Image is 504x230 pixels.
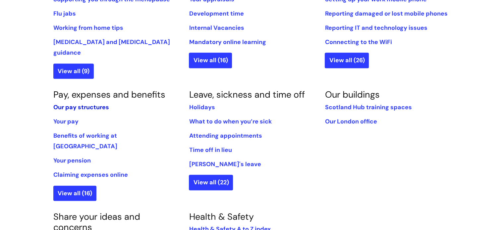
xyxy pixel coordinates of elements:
a: Your pay [53,117,79,125]
a: Health & Safety [189,211,253,222]
a: Reporting damaged or lost mobile phones [325,10,447,18]
a: [MEDICAL_DATA] and [MEDICAL_DATA] guidance [53,38,170,57]
a: Connecting to the WiFi [325,38,392,46]
a: Pay, expenses and benefits [53,89,165,100]
a: Mandatory online learning [189,38,266,46]
a: Your pension [53,157,91,164]
a: Development time [189,10,244,18]
a: Our London office [325,117,377,125]
a: What to do when you’re sick [189,117,271,125]
a: Flu jabs [53,10,76,18]
a: View all (26) [325,53,369,68]
a: Our pay structures [53,103,109,111]
a: Benefits of working at [GEOGRAPHIC_DATA] [53,132,117,150]
a: [PERSON_NAME]'s leave [189,160,261,168]
a: Scotland Hub training spaces [325,103,412,111]
a: View all (22) [189,175,233,190]
a: View all (16) [189,53,232,68]
a: Leave, sickness and time off [189,89,305,100]
a: Attending appointments [189,132,262,140]
a: Internal Vacancies [189,24,244,32]
a: View all (16) [53,186,96,201]
a: Holidays [189,103,215,111]
a: View all (9) [53,64,94,79]
a: Time off in lieu [189,146,232,154]
a: Our buildings [325,89,379,100]
a: Claiming expenses online [53,171,128,179]
a: Reporting IT and technology issues [325,24,427,32]
a: Working from home tips [53,24,123,32]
